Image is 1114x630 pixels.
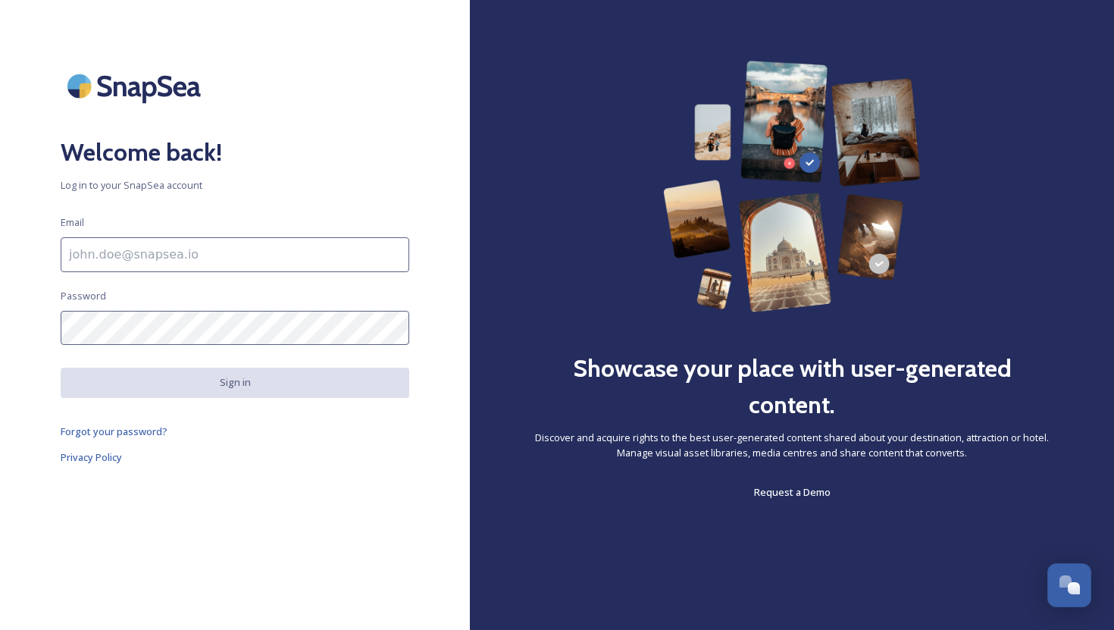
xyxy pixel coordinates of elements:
span: Privacy Policy [61,450,122,464]
input: john.doe@snapsea.io [61,237,409,272]
img: SnapSea Logo [61,61,212,111]
h2: Showcase your place with user-generated content. [530,350,1053,423]
a: Privacy Policy [61,448,409,466]
a: Forgot your password? [61,422,409,440]
span: Email [61,215,84,230]
span: Log in to your SnapSea account [61,178,409,193]
span: Request a Demo [754,485,831,499]
span: Forgot your password? [61,425,167,438]
button: Sign in [61,368,409,397]
button: Open Chat [1047,563,1091,607]
span: Password [61,289,106,303]
img: 63b42ca75bacad526042e722_Group%20154-p-800.png [663,61,920,312]
a: Request a Demo [754,483,831,501]
h2: Welcome back! [61,134,409,171]
span: Discover and acquire rights to the best user-generated content shared about your destination, att... [530,431,1053,459]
